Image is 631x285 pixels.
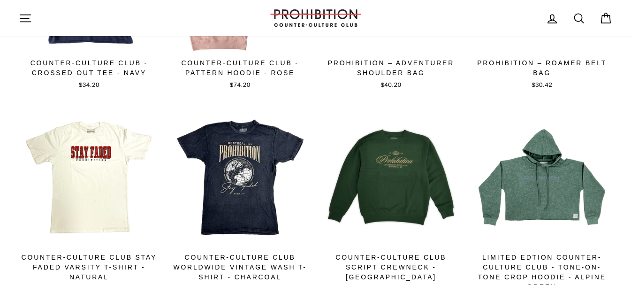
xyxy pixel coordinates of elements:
[19,58,160,78] div: COUNTER-CULTURE CLUB - CROSSED OUT TEE - NAVY
[321,253,462,282] div: Counter-Culture Club Script Crewneck - [GEOGRAPHIC_DATA]
[321,58,462,78] div: Prohibition – Adventurer Shoulder Bag
[170,80,311,90] div: $74.20
[471,80,612,90] div: $30.42
[471,58,612,78] div: Prohibition – Roamer Belt Bag
[269,9,363,27] img: PROHIBITION COUNTER-CULTURE CLUB
[321,80,462,90] div: $40.20
[19,253,160,282] div: Counter-Culture Club Stay Faded Varsity T-Shirt - Natural
[19,80,160,90] div: $34.20
[170,58,311,78] div: COUNTER-CULTURE CLUB - PATTERN HOODIE - ROSE
[170,253,311,282] div: Counter-Culture Club Worldwide Vintage Wash T-Shirt - Charcoal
